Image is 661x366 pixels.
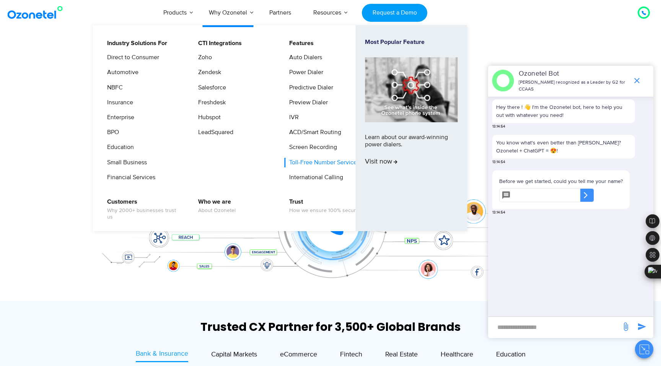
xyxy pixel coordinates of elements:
[280,350,317,359] span: eCommerce
[496,103,631,119] p: Hey there ! 👋 I'm the Ozonetel bot, here to help you out with whatever you need!
[91,49,570,73] div: Orchestrate Intelligent
[102,53,160,62] a: Direct to Consumer
[499,177,623,185] p: Before we get started, could you tell me your name?
[441,349,473,362] a: Healthcare
[618,319,633,334] span: send message
[102,113,135,122] a: Enterprise
[280,349,317,362] a: eCommerce
[136,350,188,358] span: Bank & Insurance
[102,197,184,222] a: CustomersWhy 2000+ businesses trust us
[284,53,323,62] a: Auto Dialers
[284,197,362,215] a: TrustHow we ensure 100% security
[107,207,182,220] span: Why 2000+ businesses trust us
[95,320,566,334] div: Trusted CX Partner for 3,500+ Global Brands
[198,207,236,214] span: About Ozonetel
[289,207,361,214] span: How we ensure 100% security
[340,349,362,362] a: Fintech
[629,73,645,88] span: end chat or minimize
[496,139,631,155] p: You know what's even better than [PERSON_NAME]? Ozonetel + ChatGPT = 😍!
[102,98,134,107] a: Insurance
[211,349,257,362] a: Capital Markets
[385,349,418,362] a: Real Estate
[284,143,338,152] a: Screen Recording
[284,68,324,77] a: Power Dialer
[634,319,650,334] span: send message
[91,68,570,105] div: Customer Experiences
[284,113,300,122] a: IVR
[102,39,168,48] a: Industry Solutions For
[136,349,188,362] a: Bank & Insurance
[284,173,344,182] a: International Calling
[102,68,140,77] a: Automotive
[193,68,222,77] a: Zendesk
[284,158,361,167] a: Toll-Free Number Services
[211,350,257,359] span: Capital Markets
[284,83,334,92] a: Predictive Dialer
[193,39,243,48] a: CTI Integrations
[193,128,234,137] a: LeadSquared
[340,350,362,359] span: Fintech
[365,57,457,122] img: phone-system-min.jpg
[365,39,457,218] a: Most Popular FeatureLearn about our award-winning power dialers.Visit now
[193,197,237,215] a: Who we areAbout Ozonetel
[492,124,505,130] span: 13:14:54
[365,158,397,166] span: Visit now
[492,321,617,334] div: new-msg-input
[441,350,473,359] span: Healthcare
[362,4,427,22] a: Request a Demo
[496,350,526,359] span: Education
[385,350,418,359] span: Real Estate
[519,69,628,79] p: Ozonetel Bot
[284,128,342,137] a: ACD/Smart Routing
[91,105,570,114] div: Turn every conversation into a growth engine for your enterprise.
[102,128,120,137] a: BPO
[193,98,227,107] a: Freshdesk
[519,79,628,93] p: [PERSON_NAME] recognized as a Leader by G2 for CCAAS
[193,53,213,62] a: Zoho
[102,158,148,167] a: Small Business
[193,113,222,122] a: Hubspot
[284,98,329,107] a: Preview Dialer
[492,70,514,92] img: header
[102,143,135,152] a: Education
[492,159,505,165] span: 13:14:54
[102,173,156,182] a: Financial Services
[635,340,653,358] button: Close chat
[102,83,124,92] a: NBFC
[193,83,227,92] a: Salesforce
[284,39,315,48] a: Features
[492,210,505,215] span: 13:14:54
